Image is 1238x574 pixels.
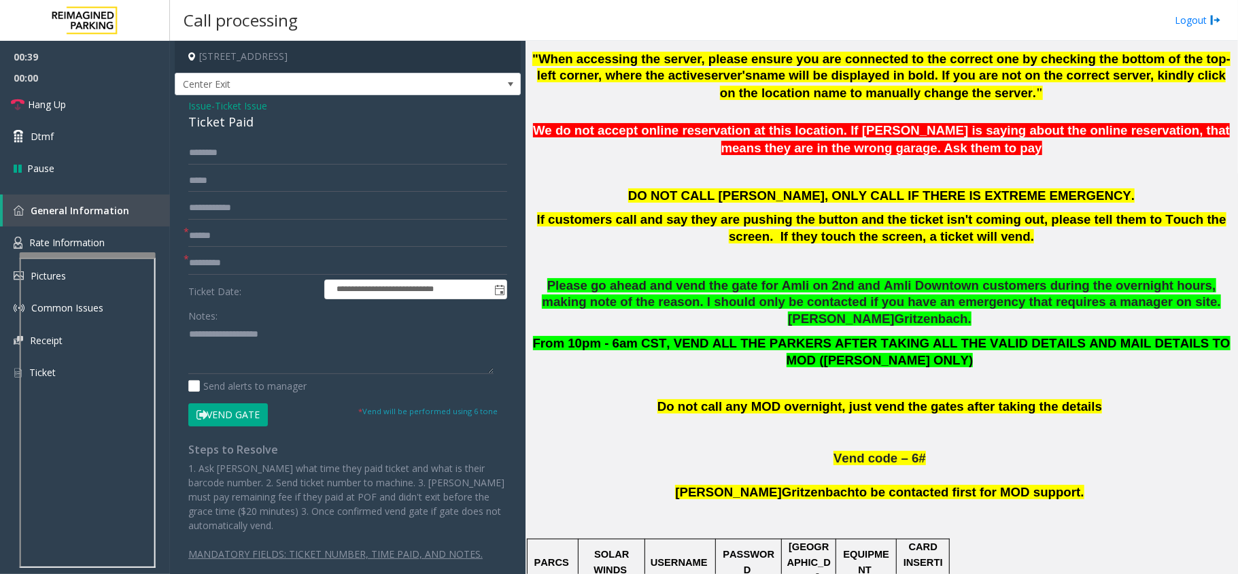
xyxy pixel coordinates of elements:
span: Pause [27,161,54,175]
span: We do not accept online reservation at this location. If [PERSON_NAME] is saying about the online... [533,123,1230,156]
img: 'icon' [14,303,24,314]
span: Hang Up [28,97,66,112]
img: 'icon' [14,367,22,379]
span: to be contacted first for MOD support. [855,485,1084,499]
span: Gritzenbach [895,311,968,326]
span: ." [1033,86,1043,100]
span: Please go ahead and vend the gate for Amli on 2nd and Amli Downtown customers during the overnigh... [542,278,1220,326]
span: Center Exit [175,73,451,95]
img: 'icon' [14,237,22,249]
span: DO NOT CALL [PERSON_NAME], ONLY CALL IF THERE IS EXTREME EMERGENCY. [628,188,1135,203]
img: logout [1210,13,1221,27]
h3: Call processing [177,3,305,37]
h4: [STREET_ADDRESS] [175,41,521,73]
img: 'icon' [14,271,24,280]
img: 'icon' [14,336,23,345]
p: 1. Ask [PERSON_NAME] what time they paid ticket and what is their barcode number. 2. Send ticket ... [188,461,507,533]
span: Do not call any MOD overnight, just vend the gates after taking the details [657,399,1102,413]
span: server's [704,68,753,82]
img: 'icon' [14,205,24,216]
span: USERNAME [651,557,708,568]
span: . [968,311,972,326]
label: Ticket Date: [185,280,321,300]
span: Toggle popup [492,280,506,299]
span: Vend code – 6# [833,451,926,465]
span: From 10pm - 6am CST, VEND ALL THE PARKERS AFTER TAKING ALL THE VALID DETAILS AND MAIL DETAILS TO ... [533,336,1231,367]
span: "When accessing the server, please ensure you are connected to the correct one by checking the bo... [532,52,1231,82]
label: Send alerts to manager [188,379,307,393]
button: Vend Gate [188,403,268,426]
font: If customers call and say they are pushing the button and the ticket isn't coming out, please tel... [537,212,1226,243]
span: PARCS [534,557,569,568]
span: Gritzenbach [782,485,855,499]
div: Ticket Paid [188,113,507,131]
a: Logout [1175,13,1221,27]
a: General Information [3,195,170,226]
u: MANDATORY FIELDS: TICKET NUMBER, TIME PAID, AND NOTES. [188,547,483,560]
span: Dtmf [31,129,54,143]
span: name will be displayed in bold. If you are not on the correct server, kindly click on the locatio... [720,68,1226,100]
span: Issue [188,99,211,113]
span: - [211,99,267,112]
span: Rate Information [29,236,105,249]
span: General Information [31,204,129,217]
h4: Steps to Resolve [188,443,507,456]
small: Vend will be performed using 6 tone [358,406,498,416]
span: [PERSON_NAME] [675,485,782,499]
span: Ticket Issue [215,99,267,113]
label: Notes: [188,304,218,323]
